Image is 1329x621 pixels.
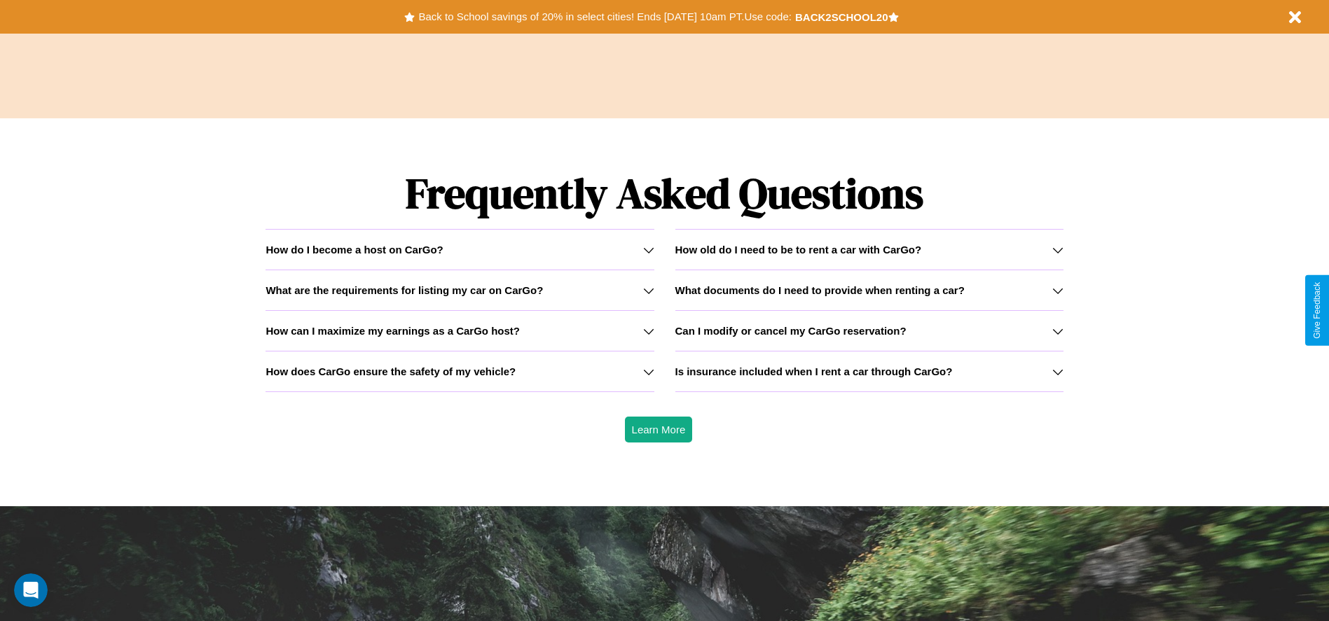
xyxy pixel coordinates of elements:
[266,284,543,296] h3: What are the requirements for listing my car on CarGo?
[675,365,953,377] h3: Is insurance included when I rent a car through CarGo?
[266,244,443,256] h3: How do I become a host on CarGo?
[795,11,888,23] b: BACK2SCHOOL20
[675,325,907,337] h3: Can I modify or cancel my CarGo reservation?
[14,573,48,607] iframe: Intercom live chat
[266,325,520,337] h3: How can I maximize my earnings as a CarGo host?
[675,244,922,256] h3: How old do I need to be to rent a car with CarGo?
[1312,282,1322,339] div: Give Feedback
[266,158,1063,229] h1: Frequently Asked Questions
[415,7,794,27] button: Back to School savings of 20% in select cities! Ends [DATE] 10am PT.Use code:
[625,417,693,442] button: Learn More
[266,365,516,377] h3: How does CarGo ensure the safety of my vehicle?
[675,284,965,296] h3: What documents do I need to provide when renting a car?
